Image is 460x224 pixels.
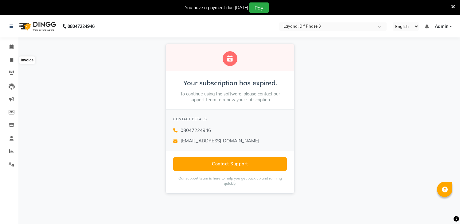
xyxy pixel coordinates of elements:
iframe: chat widget [434,199,454,218]
div: Invoice [19,56,35,64]
span: Admin [435,23,448,30]
div: You have a payment due [DATE] [185,5,248,11]
p: To continue using the software, please contact our support team to renew your subscription. [173,91,287,103]
img: logo [16,18,58,35]
button: Pay [249,2,269,13]
span: [EMAIL_ADDRESS][DOMAIN_NAME] [181,137,259,145]
b: 08047224946 [68,18,95,35]
button: Contact Support [173,157,287,171]
span: 08047224946 [181,127,211,134]
h2: Your subscription has expired. [173,79,287,87]
p: Our support team is here to help you get back up and running quickly. [173,176,287,186]
span: CONTACT DETAILS [173,117,207,121]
